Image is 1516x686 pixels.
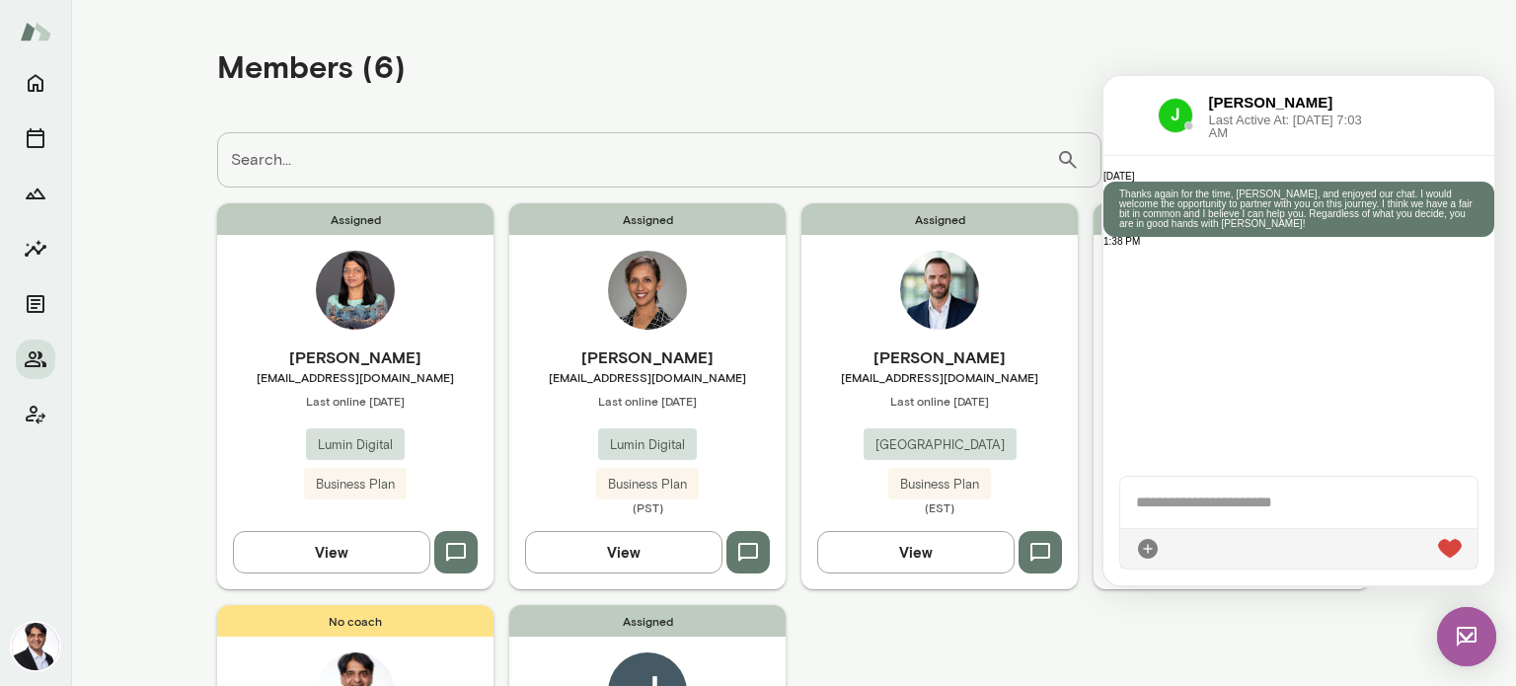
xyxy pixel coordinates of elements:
[16,229,55,268] button: Insights
[217,393,493,409] span: Last online [DATE]
[1094,369,1370,385] span: [EMAIL_ADDRESS][DOMAIN_NAME]
[801,345,1078,369] h6: [PERSON_NAME]
[54,22,90,57] img: data:image/png;base64,iVBORw0KGgoAAAANSUhEUgAAAMgAAADICAYAAACtWK6eAAAK6UlEQVR4Aeyca4xcZRmA391ud9t...
[509,393,786,409] span: Last online [DATE]
[1094,393,1370,409] span: Last online [DATE]
[864,435,1017,455] span: [GEOGRAPHIC_DATA]
[217,605,493,637] span: No coach
[106,38,262,63] span: Last Active At: [DATE] 7:03 AM
[233,531,430,572] button: View
[20,13,51,50] img: Mento
[801,369,1078,385] span: [EMAIL_ADDRESS][DOMAIN_NAME]
[801,499,1078,515] span: (EST)
[16,284,55,324] button: Documents
[335,461,358,485] div: Live Reaction
[316,251,395,330] img: Bhavna Mittal
[16,63,55,103] button: Home
[509,203,786,235] span: Assigned
[509,605,786,637] span: Assigned
[12,623,59,670] img: Raj Manghani
[888,475,991,495] span: Business Plan
[509,499,786,515] span: (PST)
[509,369,786,385] span: [EMAIL_ADDRESS][DOMAIN_NAME]
[217,369,493,385] span: [EMAIL_ADDRESS][DOMAIN_NAME]
[801,203,1078,235] span: Assigned
[217,47,406,85] h4: Members (6)
[335,463,358,483] img: heart
[217,203,493,235] span: Assigned
[596,475,699,495] span: Business Plan
[817,531,1015,572] button: View
[16,174,55,213] button: Growth Plan
[598,435,697,455] span: Lumin Digital
[304,475,407,495] span: Business Plan
[1094,203,1370,235] span: Assigned
[16,118,55,158] button: Sessions
[608,251,687,330] img: Lavanya Rajan
[16,114,375,153] p: Thanks again for the time, [PERSON_NAME], and enjoyed our chat. I would welcome the opportunity t...
[801,393,1078,409] span: Last online [DATE]
[525,531,722,572] button: View
[16,395,55,434] button: Client app
[1094,345,1370,369] h6: [PERSON_NAME]
[106,16,262,38] h6: [PERSON_NAME]
[509,345,786,369] h6: [PERSON_NAME]
[1094,499,1370,515] span: (EST)
[306,435,405,455] span: Lumin Digital
[900,251,979,330] img: Joshua Demers
[33,461,56,485] div: Attach
[217,345,493,369] h6: [PERSON_NAME]
[16,340,55,379] button: Members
